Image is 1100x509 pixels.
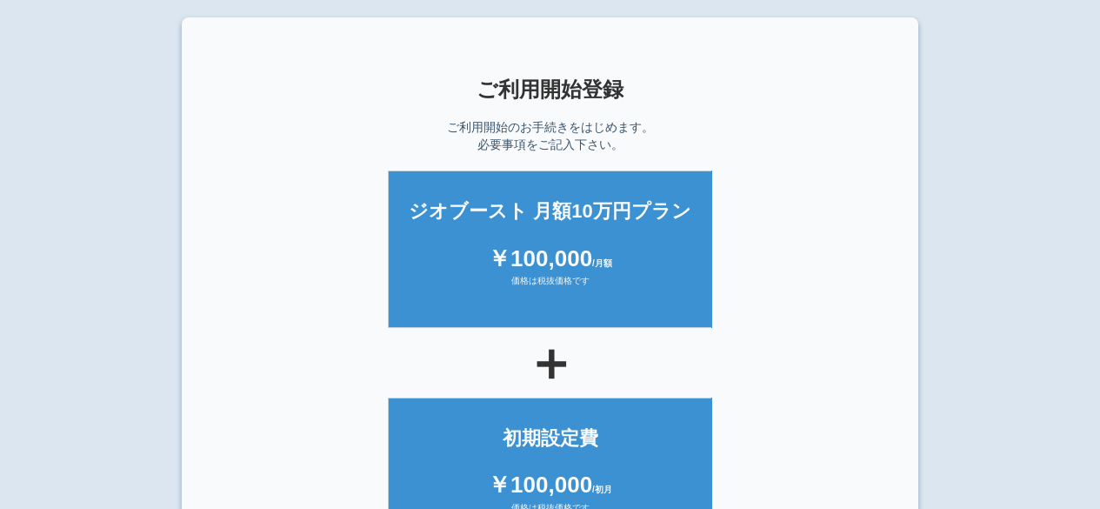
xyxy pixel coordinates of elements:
[592,485,612,494] span: /初月
[406,243,695,275] div: ￥100,000
[225,337,875,389] div: ＋
[592,258,612,268] span: /月額
[225,78,875,101] h1: ご利用開始登録
[406,425,695,452] div: 初期設定費
[406,198,695,224] div: ジオブースト 月額10万円プラン
[406,275,695,301] div: 価格は税抜価格です
[447,118,654,153] p: ご利用開始のお手続きをはじめます。 必要事項をご記入下さい。
[406,469,695,501] div: ￥100,000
